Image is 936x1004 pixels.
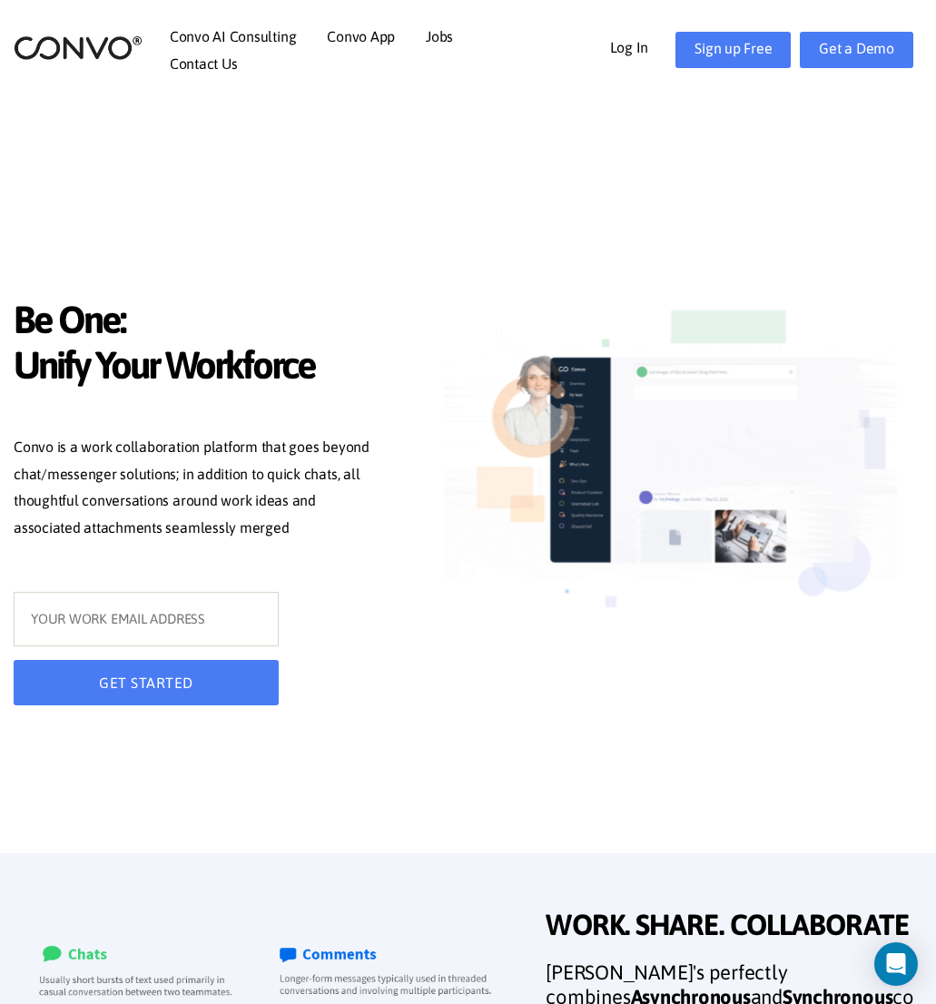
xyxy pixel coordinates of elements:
a: Contact Us [170,56,238,71]
span: Be One: [14,297,377,347]
div: Open Intercom Messenger [874,942,918,986]
a: Convo App [327,29,395,44]
a: Get a Demo [800,32,913,68]
a: Jobs [426,29,453,44]
a: Convo AI Consulting [170,29,296,44]
button: GET STARTED [14,660,279,705]
a: Log In [610,32,676,61]
span: WORK. SHARE. COLLABORATE [546,908,922,947]
img: image_not_found [443,290,897,643]
img: logo_2.png [14,34,143,62]
p: Convo is a work collaboration platform that goes beyond chat/messenger solutions; in addition to ... [14,434,377,546]
span: Unify Your Workforce [14,342,377,392]
a: Sign up Free [675,32,791,68]
input: YOUR WORK EMAIL ADDRESS [14,592,279,646]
